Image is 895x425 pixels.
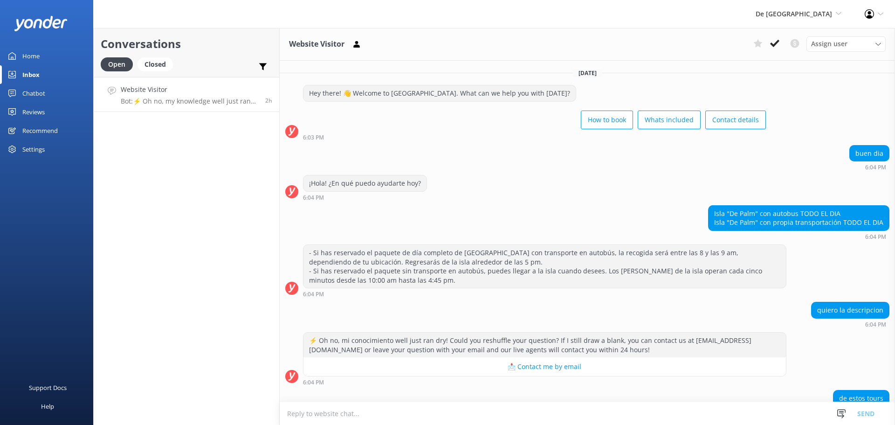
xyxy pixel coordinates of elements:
[29,378,67,397] div: Support Docs
[865,165,886,170] strong: 6:04 PM
[14,16,68,31] img: yonder-white-logo.png
[756,9,832,18] span: De [GEOGRAPHIC_DATA]
[289,38,344,50] h3: Website Visitor
[833,390,889,406] div: de estos tours
[705,111,766,129] button: Contact details
[41,397,54,416] div: Help
[303,292,324,297] strong: 6:04 PM
[22,140,45,159] div: Settings
[101,59,138,69] a: Open
[850,146,889,161] div: buen dia
[94,77,279,112] a: Website VisitorBot:⚡ Oh no, my knowledge well just ran dry! Could you reshuffle your question? If...
[121,97,258,105] p: Bot: ⚡ Oh no, my knowledge well just ran dry! Could you reshuffle your question? If I still draw ...
[22,47,40,65] div: Home
[303,380,324,385] strong: 6:04 PM
[303,194,427,201] div: Sep 26 2025 06:04pm (UTC -04:00) America/Caracas
[581,111,633,129] button: How to book
[708,233,889,240] div: Sep 26 2025 06:04pm (UTC -04:00) America/Caracas
[22,65,40,84] div: Inbox
[303,85,576,101] div: Hey there! 👋 Welcome to [GEOGRAPHIC_DATA]. What can we help you with [DATE]?
[22,84,45,103] div: Chatbot
[303,135,324,140] strong: 6:03 PM
[865,322,886,327] strong: 6:04 PM
[303,195,324,201] strong: 6:04 PM
[865,234,886,240] strong: 6:04 PM
[811,321,889,327] div: Sep 26 2025 06:04pm (UTC -04:00) America/Caracas
[138,57,173,71] div: Closed
[811,39,847,49] span: Assign user
[812,302,889,318] div: quiero la descripcion
[806,36,886,51] div: Assign User
[638,111,701,129] button: Whats included
[101,35,272,53] h2: Conversations
[138,59,178,69] a: Closed
[573,69,602,77] span: [DATE]
[303,245,786,288] div: - Si has reservado el paquete de día completo de [GEOGRAPHIC_DATA] con transporte en autobús, la ...
[849,164,889,170] div: Sep 26 2025 06:04pm (UTC -04:00) America/Caracas
[303,357,786,376] button: 📩 Contact me by email
[303,333,786,357] div: ⚡ Oh no, mi conocimiento well just ran dry! Could you reshuffle your question? If I still draw a ...
[303,134,766,140] div: Sep 26 2025 06:03pm (UTC -04:00) America/Caracas
[709,206,889,230] div: Isla "De Palm" con autobus TODO EL DIA Isla "De Palm" con propia transportación TODO EL DIA
[303,291,786,297] div: Sep 26 2025 06:04pm (UTC -04:00) America/Caracas
[303,379,786,385] div: Sep 26 2025 06:04pm (UTC -04:00) America/Caracas
[303,175,427,191] div: ¡Hola! ¿En qué puedo ayudarte hoy?
[101,57,133,71] div: Open
[265,97,272,105] span: Sep 26 2025 06:13pm (UTC -04:00) America/Caracas
[22,103,45,121] div: Reviews
[22,121,58,140] div: Recommend
[121,84,258,95] h4: Website Visitor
